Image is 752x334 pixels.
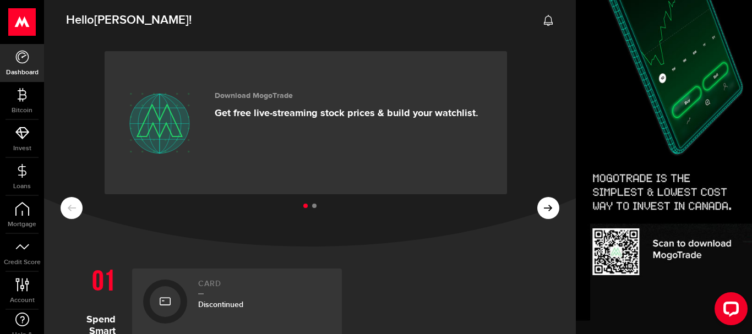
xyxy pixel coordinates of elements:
a: Download MogoTrade Get free live-streaming stock prices & build your watchlist. [105,51,507,194]
span: Discontinued [198,300,243,309]
h3: Download MogoTrade [215,91,478,101]
p: Get free live-streaming stock prices & build your watchlist. [215,107,478,119]
iframe: LiveChat chat widget [706,288,752,334]
span: Hello ! [66,9,192,32]
span: [PERSON_NAME] [94,13,189,28]
h2: Card [198,280,331,294]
